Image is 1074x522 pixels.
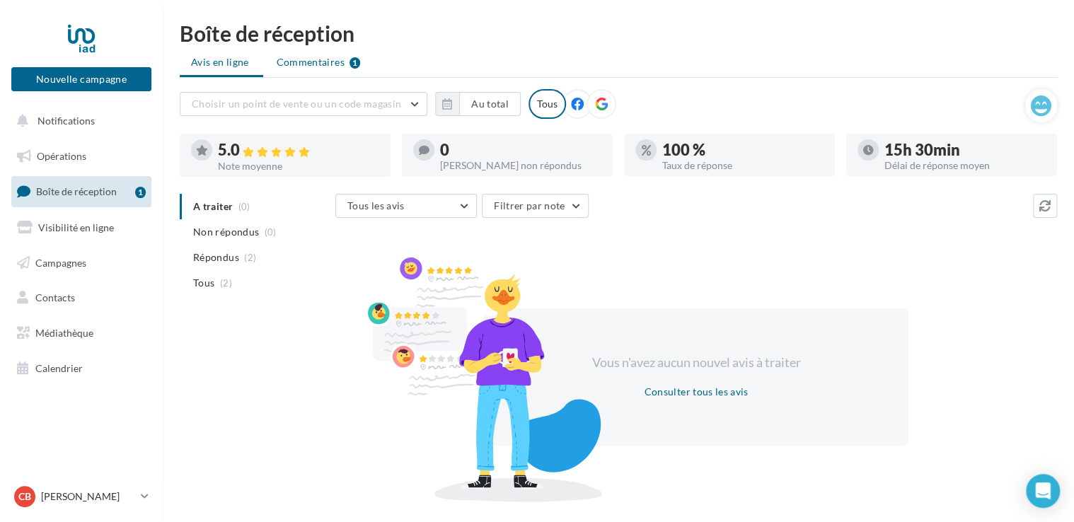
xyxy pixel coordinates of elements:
[347,199,405,211] span: Tous les avis
[8,248,154,278] a: Campagnes
[41,489,135,504] p: [PERSON_NAME]
[37,150,86,162] span: Opérations
[440,142,601,158] div: 0
[662,161,824,170] div: Taux de réponse
[8,106,149,136] button: Notifications
[435,92,521,116] button: Au total
[35,327,93,339] span: Médiathèque
[884,142,1046,158] div: 15h 30min
[8,354,154,383] a: Calendrier
[350,57,360,69] div: 1
[193,276,214,290] span: Tous
[36,185,117,197] span: Boîte de réception
[335,194,477,218] button: Tous les avis
[192,98,401,110] span: Choisir un point de vente ou un code magasin
[38,221,114,233] span: Visibilité en ligne
[35,362,83,374] span: Calendrier
[529,89,566,119] div: Tous
[35,256,86,268] span: Campagnes
[662,142,824,158] div: 100 %
[1026,474,1060,508] div: Open Intercom Messenger
[37,115,95,127] span: Notifications
[459,92,521,116] button: Au total
[244,252,256,263] span: (2)
[180,92,427,116] button: Choisir un point de vente ou un code magasin
[193,250,239,265] span: Répondus
[8,213,154,243] a: Visibilité en ligne
[220,277,232,289] span: (2)
[574,354,818,372] div: Vous n'avez aucun nouvel avis à traiter
[638,383,753,400] button: Consulter tous les avis
[8,318,154,348] a: Médiathèque
[218,142,379,158] div: 5.0
[884,161,1046,170] div: Délai de réponse moyen
[277,55,345,69] span: Commentaires
[35,291,75,303] span: Contacts
[440,161,601,170] div: [PERSON_NAME] non répondus
[11,483,151,510] a: CB [PERSON_NAME]
[8,283,154,313] a: Contacts
[8,176,154,207] a: Boîte de réception1
[8,141,154,171] a: Opérations
[180,23,1057,44] div: Boîte de réception
[482,194,589,218] button: Filtrer par note
[18,489,31,504] span: CB
[193,225,259,239] span: Non répondus
[265,226,277,238] span: (0)
[135,187,146,198] div: 1
[11,67,151,91] button: Nouvelle campagne
[218,161,379,171] div: Note moyenne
